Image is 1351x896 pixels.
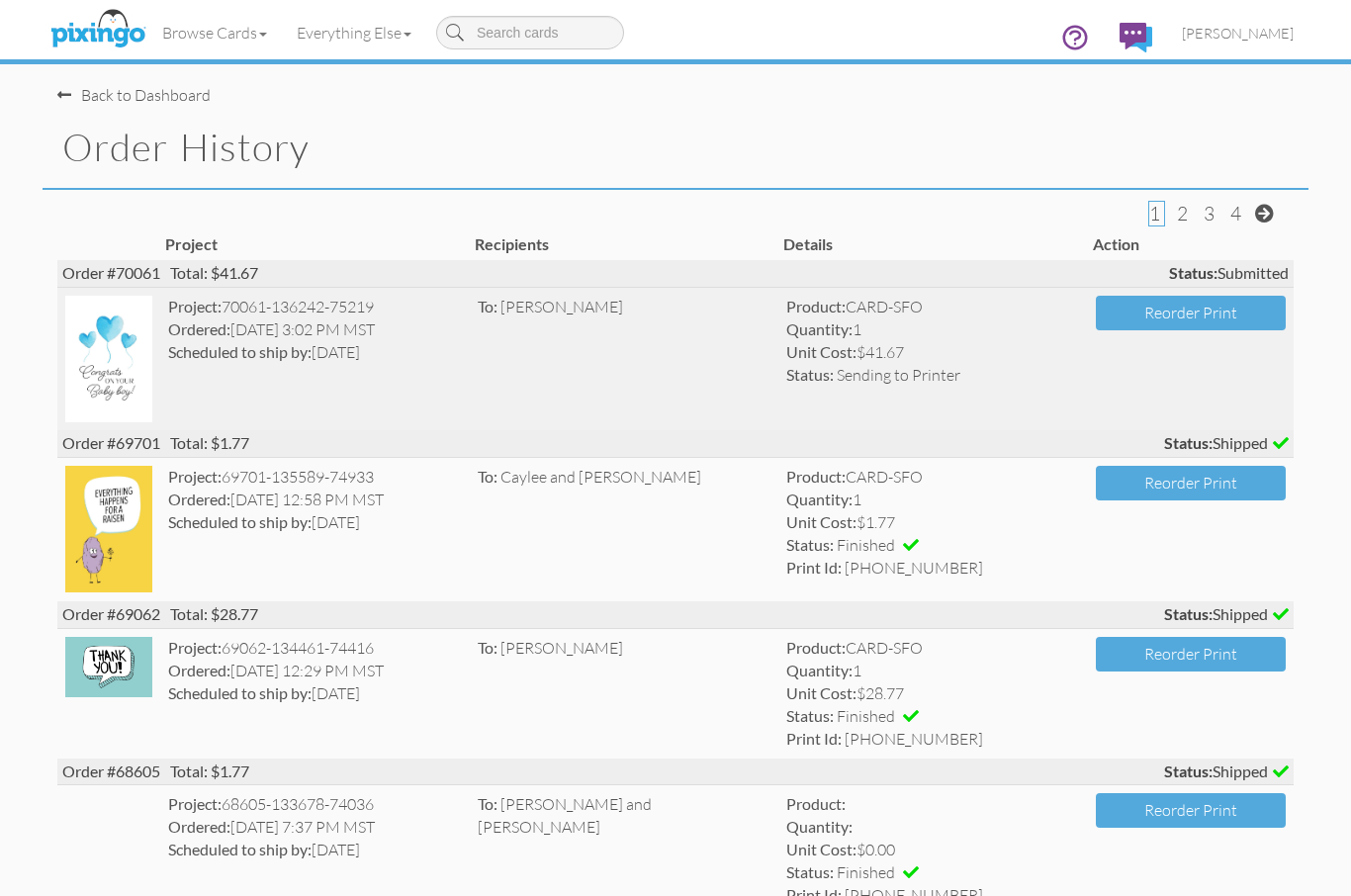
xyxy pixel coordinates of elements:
div: 70061-136242-75219 [168,296,462,318]
img: 135589-1-1757532043084-8869521c02829d69-qa.jpg [65,466,152,592]
div: [DATE] [168,839,462,861]
h1: Order History [62,127,1308,168]
button: Reorder Print [1096,637,1286,672]
div: [DATE] 7:37 PM MST [168,816,462,839]
a: Browse Cards [147,8,282,57]
span: Shipped [1164,761,1289,783]
strong: Product: [786,794,846,813]
div: $41.67 [786,341,1080,364]
strong: Print Id: [786,558,842,577]
strong: Unit Cost: [786,840,856,858]
strong: Project: [168,794,222,813]
span: Sending to Printer [837,365,960,385]
span: [PHONE_NUMBER] [845,729,983,749]
div: [DATE] [168,341,462,364]
strong: Project: [168,638,222,657]
strong: Ordered: [168,490,230,508]
strong: Product: [786,467,846,486]
strong: Status: [1164,604,1213,623]
span: [PERSON_NAME] [500,297,623,316]
strong: Status: [1164,433,1213,452]
img: comments.svg [1120,23,1152,52]
div: 1 [786,318,1080,341]
div: $28.77 [786,682,1080,705]
strong: Quantity: [786,661,853,679]
strong: Status: [786,365,834,384]
div: [DATE] 3:02 PM MST [168,318,462,341]
strong: Scheduled to ship by: [168,683,312,702]
div: Back to Dashboard [57,84,211,107]
span: 2 [1177,202,1188,225]
button: Reorder Print [1096,296,1286,330]
img: pixingo logo [45,5,150,54]
strong: Product: [786,638,846,657]
a: [PERSON_NAME] [1167,8,1308,58]
span: To: [478,638,497,657]
th: Action [1088,228,1294,261]
span: Total: $28.77 [170,604,258,623]
span: Shipped [1164,432,1289,455]
span: Total: $1.77 [170,762,249,780]
a: Everything Else [282,8,426,57]
span: Finished [837,862,895,882]
div: 1 [786,660,1080,682]
nav-back: Dashboard [57,64,1294,107]
strong: Project: [168,467,222,486]
div: [DATE] [168,511,462,534]
th: Details [778,228,1088,261]
div: CARD-SFO [786,466,1080,489]
span: [PHONE_NUMBER] [845,558,983,578]
span: To: [478,297,497,315]
div: Order #68605 [57,759,1294,785]
div: [DATE] [168,682,462,705]
span: To: [478,467,497,486]
span: To: [478,794,497,813]
strong: Ordered: [168,817,230,836]
strong: Scheduled to ship by: [168,342,312,361]
th: Recipients [470,228,779,261]
span: Caylee and [PERSON_NAME] [500,467,701,487]
strong: Quantity: [786,319,853,338]
strong: Scheduled to ship by: [168,512,312,531]
div: Order #70061 [57,260,1294,287]
div: [DATE] 12:29 PM MST [168,660,462,682]
strong: Unit Cost: [786,342,856,361]
strong: Quantity: [786,490,853,508]
div: 1 [786,489,1080,511]
span: Total: $41.67 [170,263,258,282]
th: Project [160,228,470,261]
div: CARD-SFO [786,637,1080,660]
strong: Status: [1169,263,1217,282]
strong: Product: [786,297,846,315]
strong: Status: [786,862,834,881]
strong: Ordered: [168,661,230,679]
strong: Ordered: [168,319,230,338]
button: Reorder Print [1096,466,1286,500]
span: Total: $1.77 [170,433,249,452]
div: $1.77 [786,511,1080,534]
button: Reorder Print [1096,793,1286,828]
div: Order #69701 [57,430,1294,457]
div: 69701-135589-74933 [168,466,462,489]
img: 136242-1-1759096654153-2b928f20695c7f9e-qa.jpg [65,296,152,422]
strong: Quantity: [786,817,853,836]
strong: Print Id: [786,729,842,748]
div: 69062-134461-74416 [168,637,462,660]
div: [DATE] 12:58 PM MST [168,489,462,511]
span: [PERSON_NAME] [500,638,623,658]
span: 1 [1149,202,1160,225]
img: 134461-1-1754591919690-412d1b2259135a21-qa.jpg [65,637,152,697]
strong: Status: [786,706,834,725]
strong: Unit Cost: [786,512,856,531]
strong: Status: [786,535,834,554]
span: Shipped [1164,603,1289,626]
span: Finished [837,535,895,555]
span: [PERSON_NAME] and [PERSON_NAME] [478,794,652,837]
span: 4 [1230,202,1241,225]
span: Finished [837,706,895,726]
span: [PERSON_NAME] [1182,25,1294,42]
div: CARD-SFO [786,296,1080,318]
span: 3 [1204,202,1215,225]
div: Order #69062 [57,601,1294,628]
div: 68605-133678-74036 [168,793,462,816]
